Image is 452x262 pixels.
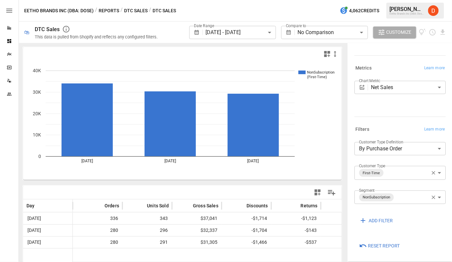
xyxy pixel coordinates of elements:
button: Sort [237,201,246,210]
span: 296 [126,225,169,236]
span: -$143 [275,225,318,236]
button: DTC Sales [124,7,148,15]
div: 🛍 [24,29,29,35]
text: [DATE] [164,159,176,163]
span: 280 [76,236,119,248]
span: [DATE] [26,236,42,248]
span: $34,204 [324,213,367,224]
button: Manage Columns [324,185,339,200]
span: -$1,466 [225,236,268,248]
div: DTC Sales [35,26,60,32]
span: -$537 [275,236,318,248]
button: Sort [291,201,300,210]
span: First-Time [360,169,383,177]
h6: Metrics [356,65,372,72]
span: Orders [105,202,119,209]
img: Daley Meistrell [428,5,439,16]
button: Sort [35,201,45,210]
span: 343 [126,213,169,224]
span: $30,490 [324,225,367,236]
button: Download report [439,28,447,36]
span: -$1,704 [225,225,268,236]
button: Sort [183,201,192,210]
button: Daley Meistrell [424,1,443,20]
label: Compare to [286,23,306,28]
button: 4,062Credits [337,5,382,17]
button: ADD FILTER [355,215,398,227]
span: -$1,123 [275,213,318,224]
div: No Comparison [297,26,368,39]
text: NonSubscription [307,70,335,75]
span: 291 [126,236,169,248]
svg: A chart. [23,61,342,180]
div: [PERSON_NAME] [390,6,424,12]
div: [DATE] - [DATE] [205,26,276,39]
text: (First-Time) [307,75,327,79]
label: Customer Type [359,163,386,169]
span: 280 [76,225,119,236]
label: Chart Metric [359,78,381,83]
label: Segment [359,188,375,193]
text: 20K [33,111,41,116]
div: / [120,7,123,15]
span: [DATE] [26,213,42,224]
span: $29,302 [324,236,367,248]
span: NonSubscription [360,193,393,201]
button: Eetho Brands Inc (DBA: Dose) [24,7,94,15]
button: Sort [137,201,146,210]
span: $32,337 [175,225,218,236]
span: Returns [301,202,318,209]
button: Reset Report [355,240,405,252]
div: By Purchase Order [355,142,446,155]
span: Units Sold [147,202,169,209]
div: Eetho Brands Inc (DBA: Dose) [390,12,424,15]
span: 336 [76,213,119,224]
span: [DATE] [26,225,42,236]
h6: Filters [356,126,370,133]
button: Reports [99,7,119,15]
span: ADD FILTER [369,217,393,225]
span: -$1,714 [225,213,268,224]
button: Sort [337,201,346,210]
text: [DATE] [248,159,259,163]
label: Date Range [194,23,214,28]
span: Customize [386,28,412,36]
div: / [149,7,151,15]
button: Sort [95,201,104,210]
button: Customize [373,26,416,38]
div: This data is pulled from Shopify and reflects any configured filters. [35,34,158,39]
button: View documentation [419,26,427,38]
text: 0 [38,154,41,159]
div: Net Sales [371,81,446,94]
text: [DATE] [81,159,93,163]
span: Discounts [247,202,268,209]
span: Learn more [425,65,445,72]
span: 4,062 Credits [349,7,380,15]
span: Gross Sales [193,202,218,209]
text: 30K [33,89,41,95]
span: $37,041 [175,213,218,224]
label: Customer Type Definition [359,139,404,145]
button: Schedule report [429,28,436,36]
text: 10K [33,132,41,138]
span: $31,305 [175,236,218,248]
span: Reset Report [368,242,400,250]
div: / [95,7,97,15]
span: Day [26,202,35,209]
span: Learn more [425,126,445,133]
text: 40K [33,68,41,73]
